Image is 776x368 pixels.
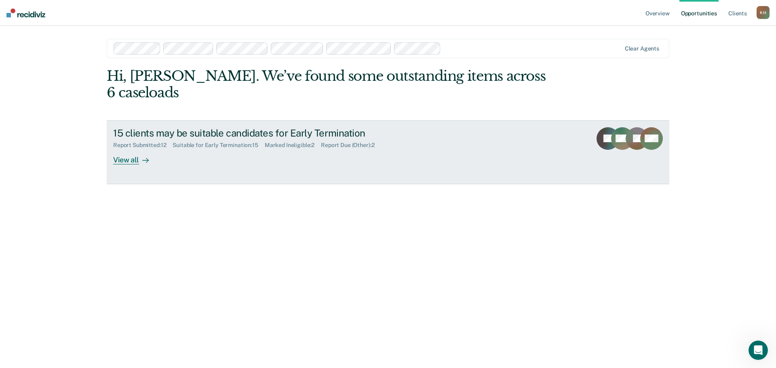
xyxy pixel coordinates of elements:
[625,45,659,52] div: Clear agents
[173,142,264,149] div: Suitable for Early Termination : 15
[757,6,770,19] div: K H
[113,149,158,164] div: View all
[113,127,397,139] div: 15 clients may be suitable candidates for Early Termination
[321,142,381,149] div: Report Due (Other) : 2
[749,341,768,360] iframe: Intercom live chat
[113,142,173,149] div: Report Submitted : 12
[107,120,669,184] a: 15 clients may be suitable candidates for Early TerminationReport Submitted:12Suitable for Early ...
[107,68,557,101] div: Hi, [PERSON_NAME]. We’ve found some outstanding items across 6 caseloads
[6,8,45,17] img: Recidiviz
[757,6,770,19] button: KH
[265,142,321,149] div: Marked Ineligible : 2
